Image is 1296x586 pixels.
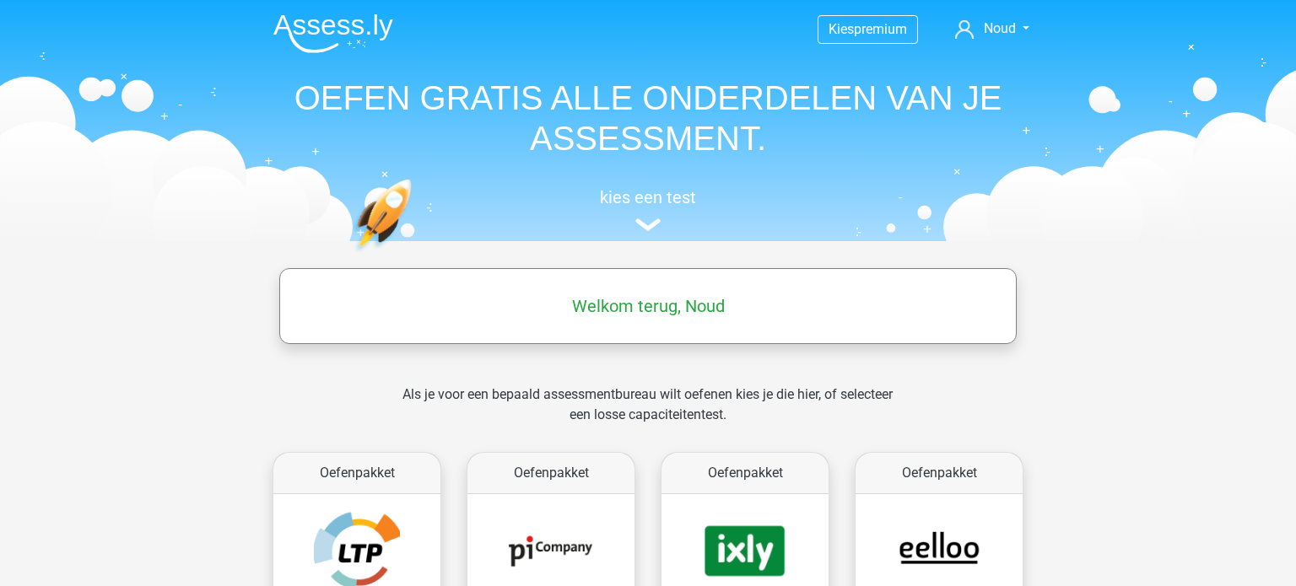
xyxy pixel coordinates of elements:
img: oefenen [353,179,477,331]
h5: Welkom terug, Noud [288,296,1008,316]
span: Noud [984,20,1016,36]
a: Kiespremium [818,18,917,40]
img: Assessly [273,13,393,53]
a: Noud [948,19,1036,39]
img: assessment [635,218,661,231]
a: kies een test [260,187,1036,232]
span: premium [854,21,907,37]
h5: kies een test [260,187,1036,207]
span: Kies [829,21,854,37]
h1: OEFEN GRATIS ALLE ONDERDELEN VAN JE ASSESSMENT. [260,78,1036,159]
div: Als je voor een bepaald assessmentbureau wilt oefenen kies je die hier, of selecteer een losse ca... [389,384,906,445]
